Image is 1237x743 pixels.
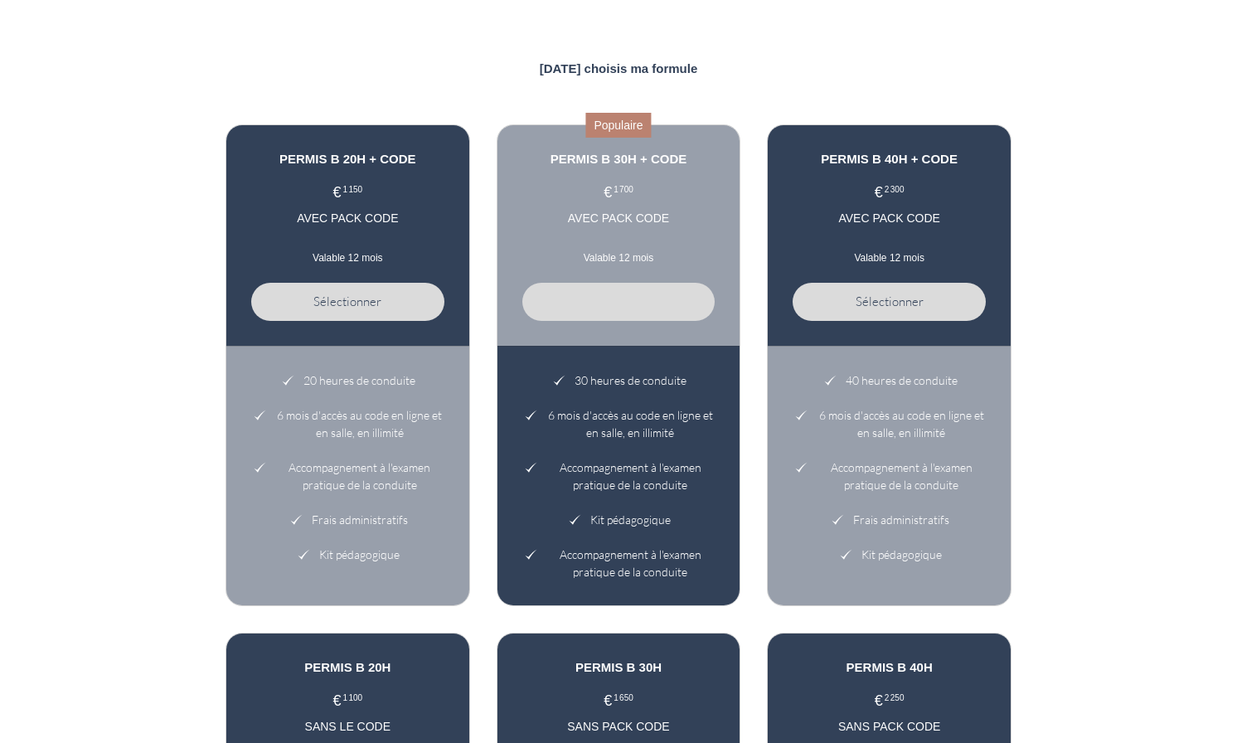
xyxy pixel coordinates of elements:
span: PERMIS B 40H [793,658,986,677]
span: € [604,693,612,708]
div: AVEC PACK CODE [522,210,716,226]
span: € [875,693,883,708]
span: Valable 12 mois [793,253,986,263]
span: 1 150 [343,185,363,195]
li: Frais administratifs [251,503,444,537]
li: 6 mois d'accès au code en ligne et en salle, en illimité [522,398,716,450]
li: Accompagnement à l'examen pratique de la conduite [251,450,444,503]
span: PERMIS B 40H + CODE [793,150,986,169]
li: 30 heures de conduite [522,371,716,398]
span: 1 700 [614,185,633,195]
li: 40 heures de conduite [793,371,986,398]
span: 1 650 [614,693,633,703]
span: € [875,185,883,200]
li: Accompagnement à l'examen pratique de la conduite [522,537,716,581]
span: Sélectionner [856,294,924,309]
span: PERMIS B 30H [522,658,716,677]
span: PERMIS B 20H [251,658,444,677]
span: 2 300 [885,185,905,195]
span: PERMIS B 20H + CODE [251,150,444,169]
div: SANS LE CODE [251,718,444,735]
li: 6 mois d'accès au code en ligne et en salle, en illimité [793,398,986,450]
span: € [333,693,342,708]
li: 20 heures de conduite [251,371,444,398]
iframe: Wix Chat [1159,665,1237,743]
button: Sélectionner [251,283,444,321]
li: Kit pédagogique [522,503,716,537]
span: Valable 12 mois [522,253,716,263]
li: 6 mois d'accès au code en ligne et en salle, en illimité [251,398,444,450]
span: Valable 12 mois [251,253,444,263]
li: Kit pédagogique [793,537,986,564]
h1: [DATE] choisis ma formule [226,62,1011,75]
div: Populaire [585,113,651,138]
li: Frais administratifs [793,503,986,537]
button: Sélectionner [793,283,986,321]
li: Accompagnement à l'examen pratique de la conduite [522,450,716,503]
span: € [333,185,342,200]
li: Accompagnement à l'examen pratique de la conduite [793,450,986,503]
span: € [604,185,612,200]
span: 2 250 [885,693,905,703]
li: Kit pédagogique [251,537,444,564]
div: AVEC PACK CODE [793,210,986,226]
span: Sélectionner [313,294,381,309]
span: 1 100 [343,693,363,703]
span: PERMIS B 30H + CODE [522,150,716,169]
div: AVEC PACK CODE [251,210,444,226]
div: SANS PACK CODE [793,718,986,735]
div: SANS PACK CODE [522,718,716,735]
